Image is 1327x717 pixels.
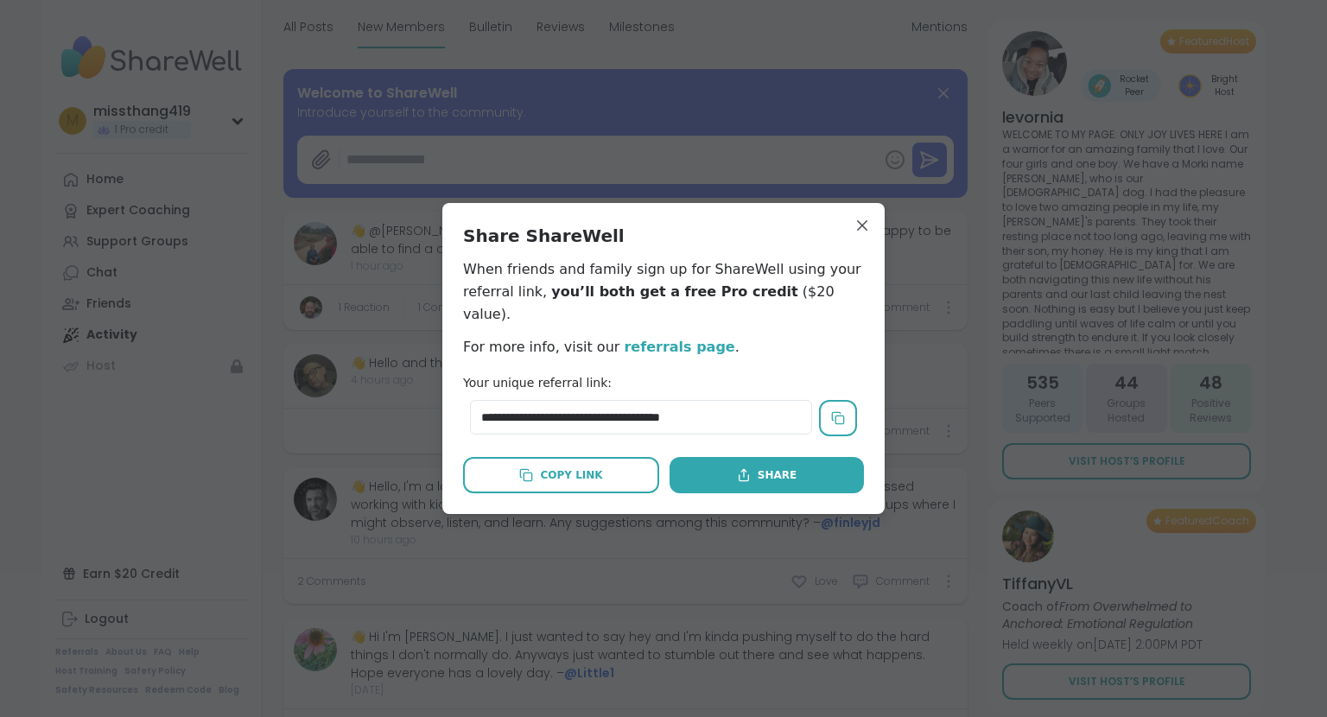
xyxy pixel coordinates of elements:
[463,376,612,390] label: Your unique referral link:
[463,336,864,358] p: For more info, visit our .
[670,457,864,493] button: Share
[463,457,659,493] button: Copy Link
[551,283,798,300] span: you’ll both get a free Pro credit
[519,467,602,483] div: Copy Link
[463,258,864,326] p: When friends and family sign up for ShareWell using your referral link, ($20 value).
[737,467,797,483] div: Share
[624,339,734,355] a: referrals page
[463,224,864,248] h2: Share ShareWell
